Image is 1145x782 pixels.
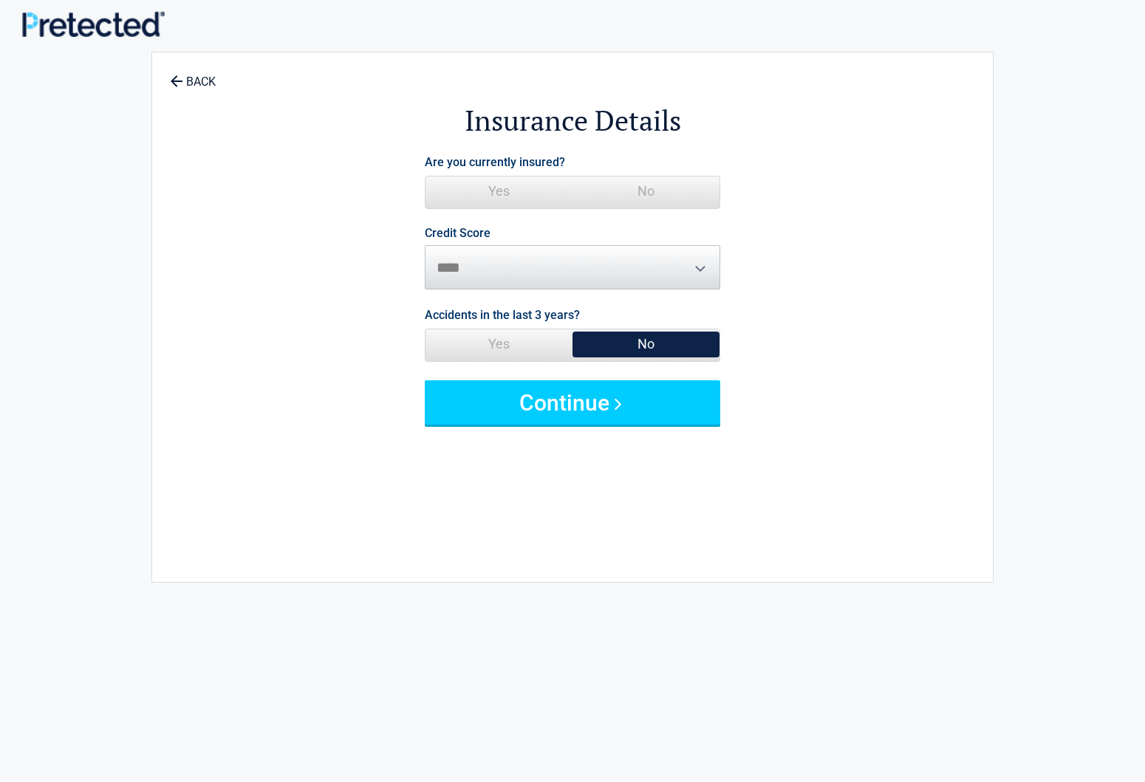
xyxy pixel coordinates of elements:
label: Are you currently insured? [425,152,565,172]
img: Main Logo [22,11,165,37]
button: Continue [425,380,720,425]
span: No [572,176,720,206]
span: No [572,329,720,359]
a: BACK [167,62,219,88]
label: Credit Score [425,227,491,239]
span: Yes [425,329,572,359]
h2: Insurance Details [233,102,912,140]
label: Accidents in the last 3 years? [425,305,580,325]
span: Yes [425,176,572,206]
